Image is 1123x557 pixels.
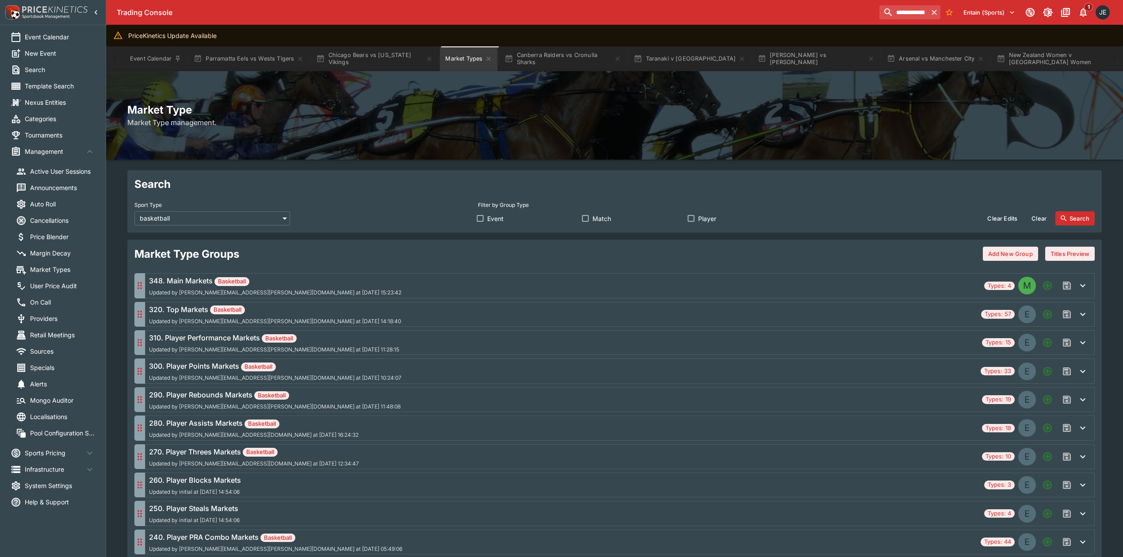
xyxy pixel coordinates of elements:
[149,532,402,542] h6: 240. Player PRA Combo Markets
[149,275,401,286] h6: 348. Main Markets
[149,389,401,400] h6: 290. Player Rebounds Markets
[260,534,295,542] span: Basketball
[1018,533,1036,551] div: EVENT
[25,81,95,91] span: Template Search
[149,347,399,353] span: Updated by [PERSON_NAME][EMAIL_ADDRESS][PERSON_NAME][DOMAIN_NAME] at [DATE] 11:28:15
[1018,277,1036,294] div: MATCH
[25,65,95,74] span: Search
[1018,448,1036,465] div: EVENT
[1018,476,1036,494] div: EVENT
[30,412,95,421] span: Localisations
[592,214,611,223] span: Match
[1039,506,1055,522] button: Add a new Market type to the group
[882,46,989,71] button: Arsenal vs Manchester City
[188,46,309,71] button: Parramatta Eels vs Wests Tigers
[149,361,401,371] h6: 300. Player Points Markets
[210,305,245,314] span: Basketball
[127,103,1102,117] h2: Market Type
[1059,449,1075,465] span: Save changes to the Market Type group
[1039,534,1055,550] button: Add a new Market type to the group
[1084,3,1093,11] span: 1
[1018,391,1036,408] div: EVENT
[1018,419,1036,437] div: EVENT
[478,201,529,209] p: Filter by Group Type
[487,214,504,223] span: Event
[149,517,240,523] span: Updated by initial at [DATE] 14:54:06
[1045,247,1095,261] button: Titles Preview
[499,46,626,71] button: Canberra Raiders vs Cronulla Sharks
[984,481,1015,489] span: Types: 3
[1039,306,1055,322] button: Add a new Market type to the group
[752,46,880,71] button: [PERSON_NAME] vs [PERSON_NAME]
[134,177,1095,191] h2: Search
[25,448,84,458] span: Sports Pricing
[30,347,95,356] span: Sources
[1039,335,1055,351] button: Add a new Market type to the group
[982,452,1015,461] span: Types: 10
[262,334,297,343] span: Basketball
[1096,5,1110,19] div: James Edlin
[149,404,401,410] span: Updated by [PERSON_NAME][EMAIL_ADDRESS][PERSON_NAME][DOMAIN_NAME] at [DATE] 11:48:08
[1039,477,1055,493] button: Add a new Market type to the group
[1055,211,1095,225] button: Search
[981,310,1015,319] span: Types: 57
[30,248,95,258] span: Margin Decay
[25,130,95,140] span: Tournaments
[1075,4,1091,20] button: Notifications
[879,5,928,19] input: search
[149,418,359,428] h6: 280. Player Assists Markets
[982,424,1015,433] span: Types: 18
[981,538,1015,546] span: Types: 44
[25,32,95,42] span: Event Calendar
[149,290,401,296] span: Updated by [PERSON_NAME][EMAIL_ADDRESS][PERSON_NAME][DOMAIN_NAME] at [DATE] 15:23:42
[1018,505,1036,523] div: EVENT
[1018,362,1036,380] div: EVENT
[30,363,95,372] span: Specials
[25,114,95,123] span: Categories
[243,448,278,457] span: Basketball
[25,481,95,490] span: System Settings
[30,281,95,290] span: User Price Audit
[1059,363,1075,379] span: Save changes to the Market Type group
[30,183,95,192] span: Announcements
[942,5,956,19] button: No Bookmarks
[254,391,289,400] span: Basketball
[30,298,95,307] span: On Call
[149,304,401,315] h6: 320. Top Markets
[1039,363,1055,379] button: Add a new Market type to the group
[984,282,1015,290] span: Types: 4
[214,277,249,286] span: Basketball
[241,362,276,371] span: Basketball
[1059,335,1075,351] span: Save changes to the Market Type group
[1093,3,1112,22] button: James Edlin
[982,395,1015,404] span: Types: 19
[25,465,84,474] span: Infrastructure
[149,375,401,381] span: Updated by [PERSON_NAME][EMAIL_ADDRESS][PERSON_NAME][DOMAIN_NAME] at [DATE] 10:24:07
[311,46,438,71] button: Chicago Bears vs [US_STATE] Vikings
[1039,278,1055,294] button: Add a new Market type to the group
[30,379,95,389] span: Alerts
[1059,506,1075,522] span: Save changes to the Market Type group
[984,509,1015,518] span: Types: 4
[982,338,1015,347] span: Types: 15
[30,167,95,176] span: Active User Sessions
[125,46,187,71] button: Event Calendar
[1059,392,1075,408] span: Save changes to the Market Type group
[25,98,95,107] span: Nexus Entities
[134,211,290,225] div: basketball
[25,497,95,507] span: Help & Support
[628,46,751,71] button: Taranaki v [GEOGRAPHIC_DATA]
[1018,334,1036,351] div: EVENT
[25,147,84,156] span: Management
[983,247,1038,261] button: Add New Group
[30,396,95,405] span: Mongo Auditor
[30,232,95,241] span: Price Blender
[1039,392,1055,408] button: Add a new Market type to the group
[128,27,217,44] div: PriceKinetics Update Available
[30,216,95,225] span: Cancellations
[30,428,95,438] span: Pool Configuration Sets
[440,46,497,71] button: Market Types
[1059,420,1075,436] span: Save changes to the Market Type group
[1018,305,1036,323] div: EVENT
[22,6,88,13] img: PriceKinetics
